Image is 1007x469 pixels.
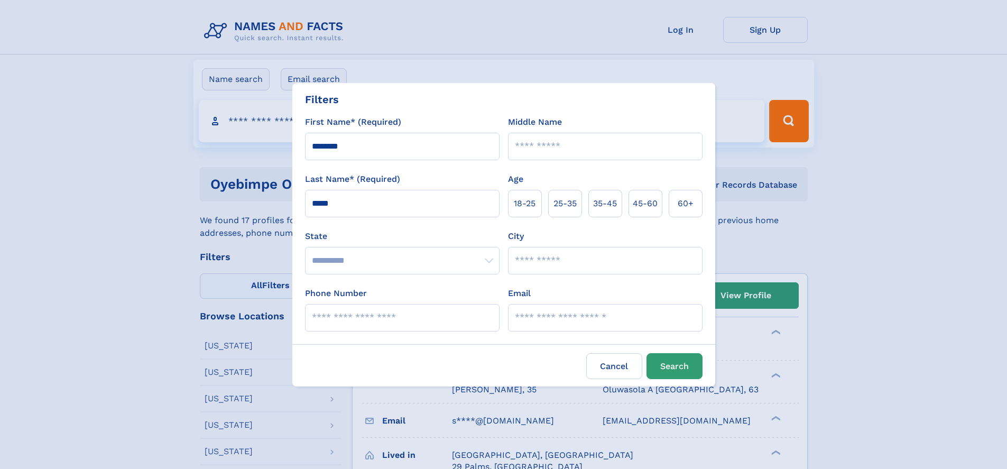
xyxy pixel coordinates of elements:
div: Filters [305,91,339,107]
label: First Name* (Required) [305,116,401,128]
label: City [508,230,524,243]
button: Search [646,353,703,379]
label: State [305,230,500,243]
label: Last Name* (Required) [305,173,400,186]
label: Email [508,287,531,300]
label: Middle Name [508,116,562,128]
label: Cancel [586,353,642,379]
span: 35‑45 [593,197,617,210]
span: 45‑60 [633,197,658,210]
span: 60+ [678,197,694,210]
label: Age [508,173,523,186]
span: 25‑35 [553,197,577,210]
span: 18‑25 [514,197,535,210]
label: Phone Number [305,287,367,300]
